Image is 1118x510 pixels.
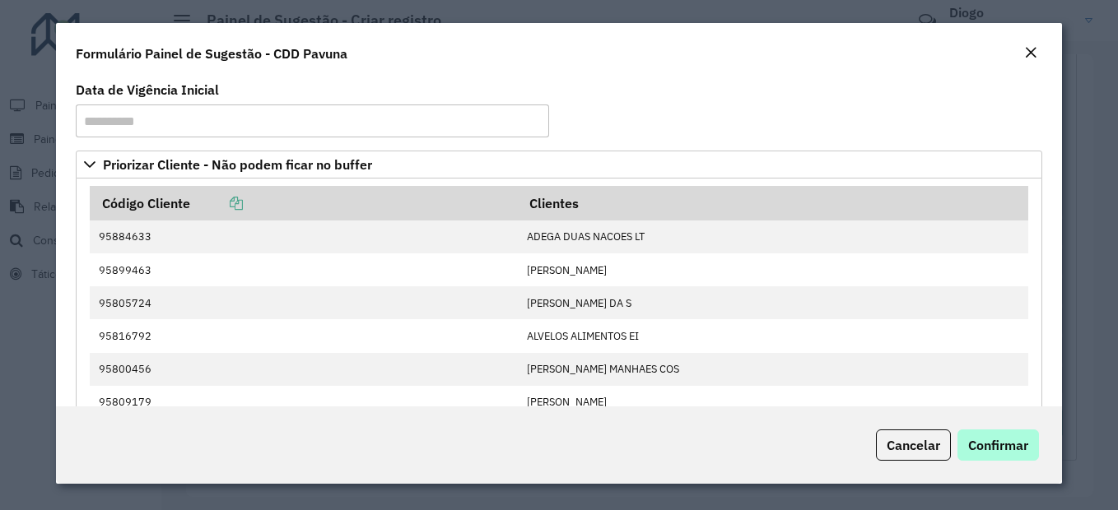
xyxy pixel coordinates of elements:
td: ADEGA DUAS NACOES LT [518,220,1027,253]
span: Priorizar Cliente - Não podem ficar no buffer [103,158,372,171]
td: 95899463 [90,253,518,286]
button: Close [1019,43,1042,64]
td: [PERSON_NAME] [518,386,1027,419]
a: Priorizar Cliente - Não podem ficar no buffer [76,151,1042,178]
td: [PERSON_NAME] MANHAES COS [518,353,1027,386]
span: Cancelar [887,437,940,453]
td: [PERSON_NAME] [518,253,1027,286]
td: [PERSON_NAME] DA S [518,286,1027,319]
td: ALVELOS ALIMENTOS EI [518,319,1027,352]
th: Código Cliente [90,186,518,220]
em: Fechar [1024,46,1037,59]
span: Confirmar [968,437,1028,453]
td: 95884633 [90,220,518,253]
td: 95800456 [90,353,518,386]
td: 95805724 [90,286,518,319]
button: Cancelar [876,429,951,461]
a: Copiar [190,195,243,211]
th: Clientes [518,186,1027,220]
label: Data de Vigência Inicial [76,80,219,100]
button: Confirmar [957,429,1039,461]
td: 95809179 [90,386,518,419]
h4: Formulário Painel de Sugestão - CDD Pavuna [76,44,347,63]
td: 95816792 [90,319,518,352]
